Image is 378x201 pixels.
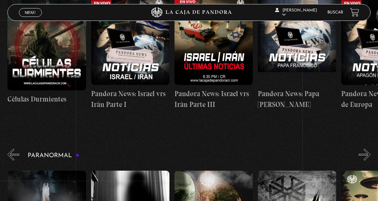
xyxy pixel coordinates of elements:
a: View your shopping cart [350,8,359,17]
h4: Pandora News: Papa [PERSON_NAME] [258,88,336,110]
span: [PERSON_NAME] [275,8,317,17]
span: Cerrar [23,16,38,21]
h4: Pandora News: Israel vrs Irán Parte III [174,88,253,110]
button: Next [359,149,371,161]
a: Buscar [327,10,343,15]
h4: Pandora News: Israel vrs Irán Parte I [91,88,169,110]
h3: Paranormal [28,152,79,159]
button: Previous [7,149,19,161]
span: Menu [25,10,36,15]
h4: Células Durmientes [7,94,86,105]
